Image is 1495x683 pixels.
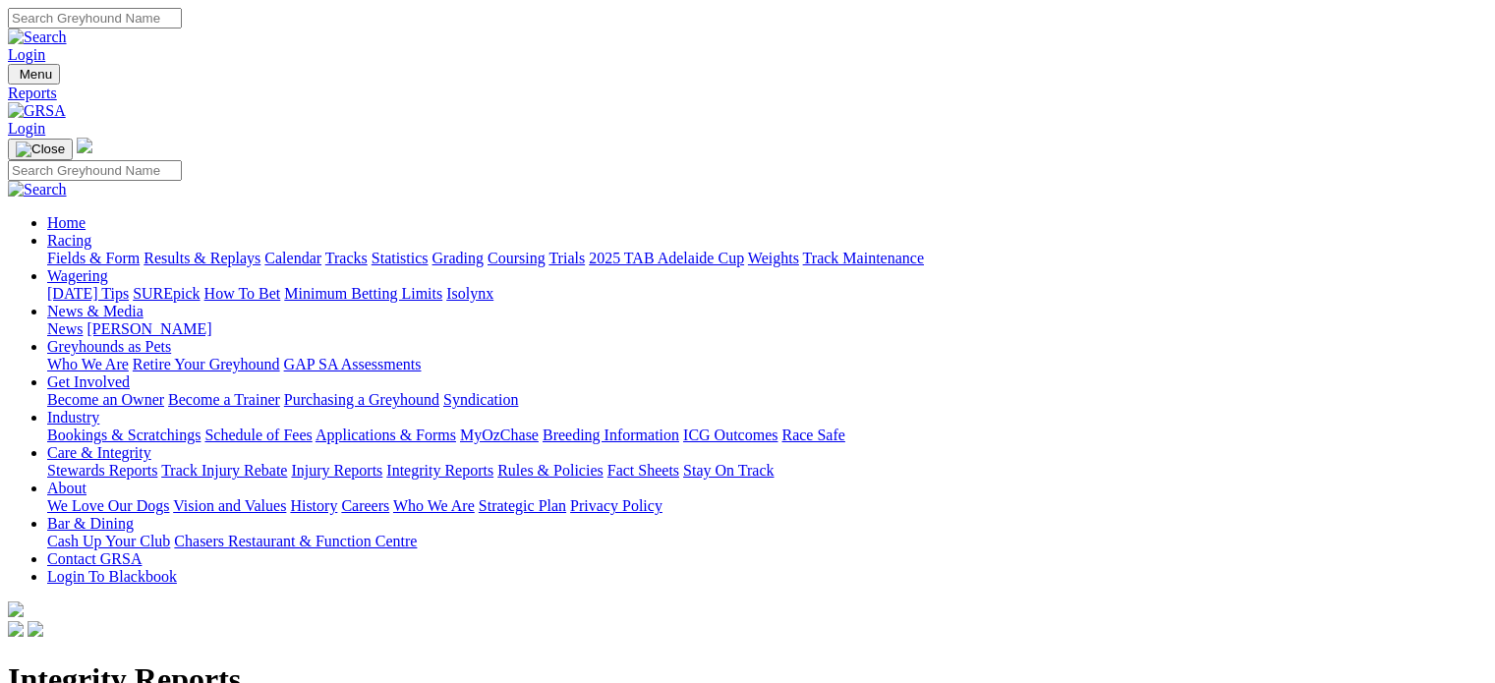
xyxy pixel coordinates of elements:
[47,409,99,426] a: Industry
[8,102,66,120] img: GRSA
[264,250,321,266] a: Calendar
[290,497,337,514] a: History
[47,427,1487,444] div: Industry
[781,427,844,443] a: Race Safe
[47,250,1487,267] div: Racing
[497,462,604,479] a: Rules & Policies
[47,515,134,532] a: Bar & Dining
[47,497,169,514] a: We Love Our Dogs
[432,250,484,266] a: Grading
[47,550,142,567] a: Contact GRSA
[161,462,287,479] a: Track Injury Rebate
[8,64,60,85] button: Toggle navigation
[47,444,151,461] a: Care & Integrity
[372,250,429,266] a: Statistics
[548,250,585,266] a: Trials
[443,391,518,408] a: Syndication
[47,303,144,319] a: News & Media
[543,427,679,443] a: Breeding Information
[16,142,65,157] img: Close
[316,427,456,443] a: Applications & Forms
[86,320,211,337] a: [PERSON_NAME]
[173,497,286,514] a: Vision and Values
[47,232,91,249] a: Racing
[174,533,417,549] a: Chasers Restaurant & Function Centre
[325,250,368,266] a: Tracks
[47,391,1487,409] div: Get Involved
[479,497,566,514] a: Strategic Plan
[47,320,83,337] a: News
[8,8,182,28] input: Search
[386,462,493,479] a: Integrity Reports
[20,67,52,82] span: Menu
[393,497,475,514] a: Who We Are
[133,356,280,372] a: Retire Your Greyhound
[47,462,1487,480] div: Care & Integrity
[8,28,67,46] img: Search
[589,250,744,266] a: 2025 TAB Adelaide Cup
[460,427,539,443] a: MyOzChase
[204,285,281,302] a: How To Bet
[47,214,86,231] a: Home
[47,480,86,496] a: About
[47,391,164,408] a: Become an Owner
[683,427,777,443] a: ICG Outcomes
[47,285,129,302] a: [DATE] Tips
[47,462,157,479] a: Stewards Reports
[8,85,1487,102] a: Reports
[77,138,92,153] img: logo-grsa-white.png
[446,285,493,302] a: Isolynx
[8,621,24,637] img: facebook.svg
[133,285,200,302] a: SUREpick
[291,462,382,479] a: Injury Reports
[683,462,774,479] a: Stay On Track
[47,285,1487,303] div: Wagering
[28,621,43,637] img: twitter.svg
[570,497,662,514] a: Privacy Policy
[47,338,171,355] a: Greyhounds as Pets
[47,373,130,390] a: Get Involved
[168,391,280,408] a: Become a Trainer
[8,46,45,63] a: Login
[47,267,108,284] a: Wagering
[204,427,312,443] a: Schedule of Fees
[47,533,1487,550] div: Bar & Dining
[284,356,422,372] a: GAP SA Assessments
[144,250,260,266] a: Results & Replays
[8,181,67,199] img: Search
[803,250,924,266] a: Track Maintenance
[8,601,24,617] img: logo-grsa-white.png
[8,120,45,137] a: Login
[47,250,140,266] a: Fields & Form
[47,320,1487,338] div: News & Media
[47,497,1487,515] div: About
[607,462,679,479] a: Fact Sheets
[47,356,129,372] a: Who We Are
[341,497,389,514] a: Careers
[47,533,170,549] a: Cash Up Your Club
[8,139,73,160] button: Toggle navigation
[284,285,442,302] a: Minimum Betting Limits
[748,250,799,266] a: Weights
[488,250,546,266] a: Coursing
[47,427,201,443] a: Bookings & Scratchings
[284,391,439,408] a: Purchasing a Greyhound
[47,568,177,585] a: Login To Blackbook
[8,160,182,181] input: Search
[47,356,1487,373] div: Greyhounds as Pets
